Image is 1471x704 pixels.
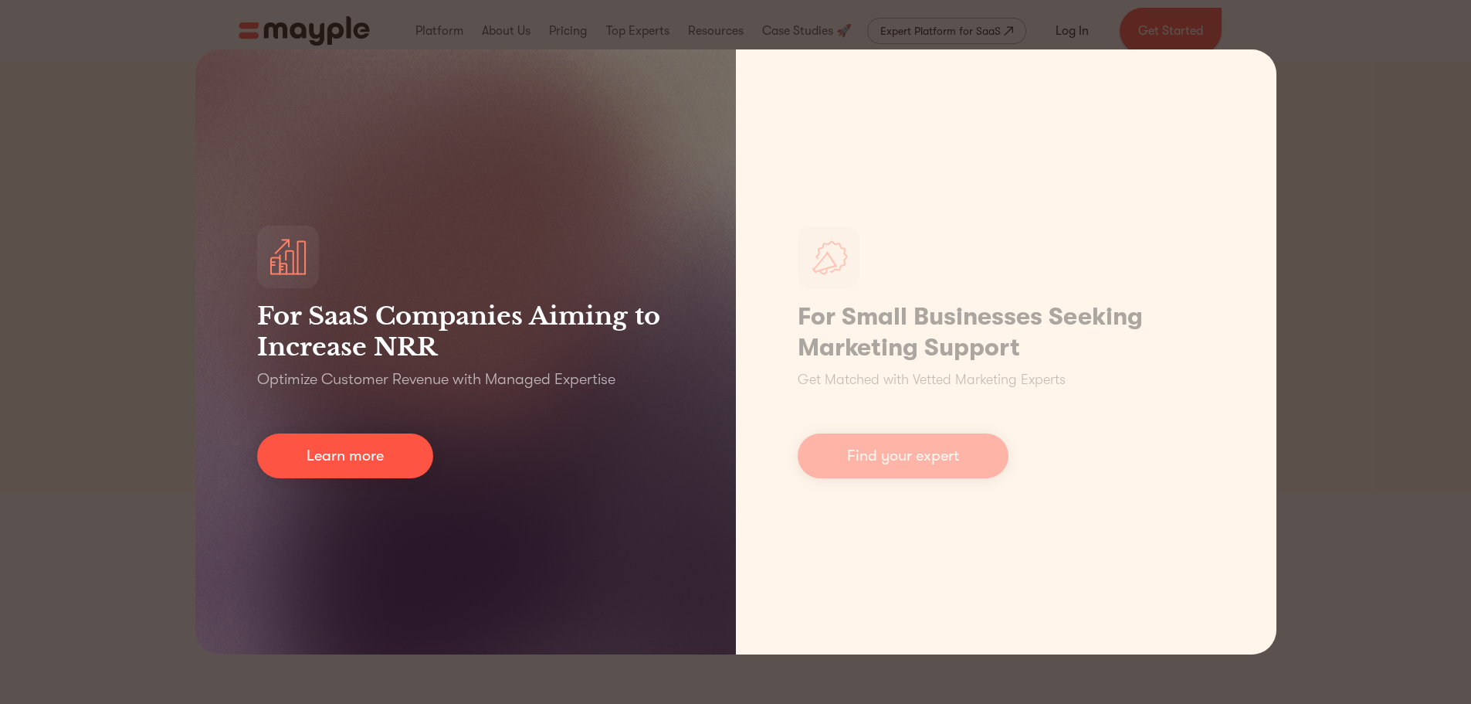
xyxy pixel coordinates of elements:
[798,369,1066,390] p: Get Matched with Vetted Marketing Experts
[257,301,674,362] h3: For SaaS Companies Aiming to Increase NRR
[257,434,433,478] a: Learn more
[798,434,1008,478] a: Find your expert
[798,301,1215,363] h1: For Small Businesses Seeking Marketing Support
[257,369,615,390] p: Optimize Customer Revenue with Managed Expertise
